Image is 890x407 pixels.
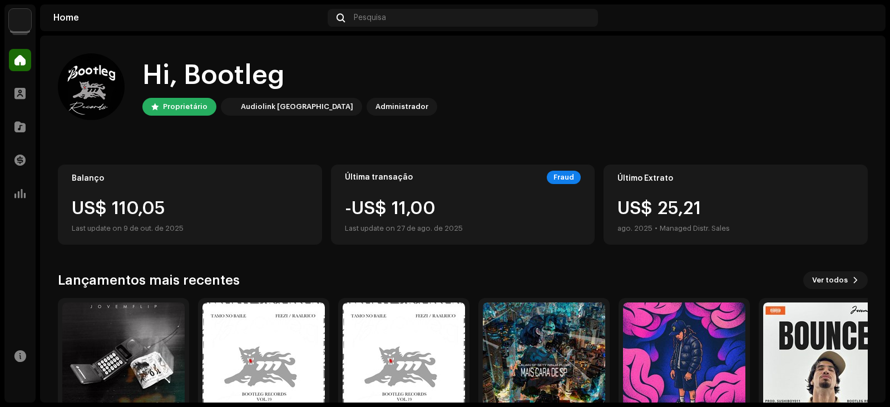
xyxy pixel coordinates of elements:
[803,271,868,289] button: Ver todos
[58,165,322,245] re-o-card-value: Balanço
[345,173,413,182] div: Última transação
[142,58,437,93] div: Hi, Bootleg
[655,222,657,235] div: •
[617,222,652,235] div: ago. 2025
[375,100,428,113] div: Administrador
[58,271,240,289] h3: Lançamentos mais recentes
[9,9,31,31] img: 730b9dfe-18b5-4111-b483-f30b0c182d82
[604,165,868,245] re-o-card-value: Último Extrato
[660,222,730,235] div: Managed Distr. Sales
[223,100,236,113] img: 730b9dfe-18b5-4111-b483-f30b0c182d82
[354,13,386,22] span: Pesquisa
[53,13,323,22] div: Home
[58,53,125,120] img: d6c61204-3b24-4ab3-aa17-e468c1c07499
[241,100,353,113] div: Audiolink [GEOGRAPHIC_DATA]
[854,9,872,27] img: d6c61204-3b24-4ab3-aa17-e468c1c07499
[547,171,581,184] div: Fraud
[163,100,207,113] div: Proprietário
[72,222,308,235] div: Last update on 9 de out. de 2025
[812,269,848,291] span: Ver todos
[72,174,308,183] div: Balanço
[617,174,854,183] div: Último Extrato
[345,222,463,235] div: Last update on 27 de ago. de 2025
